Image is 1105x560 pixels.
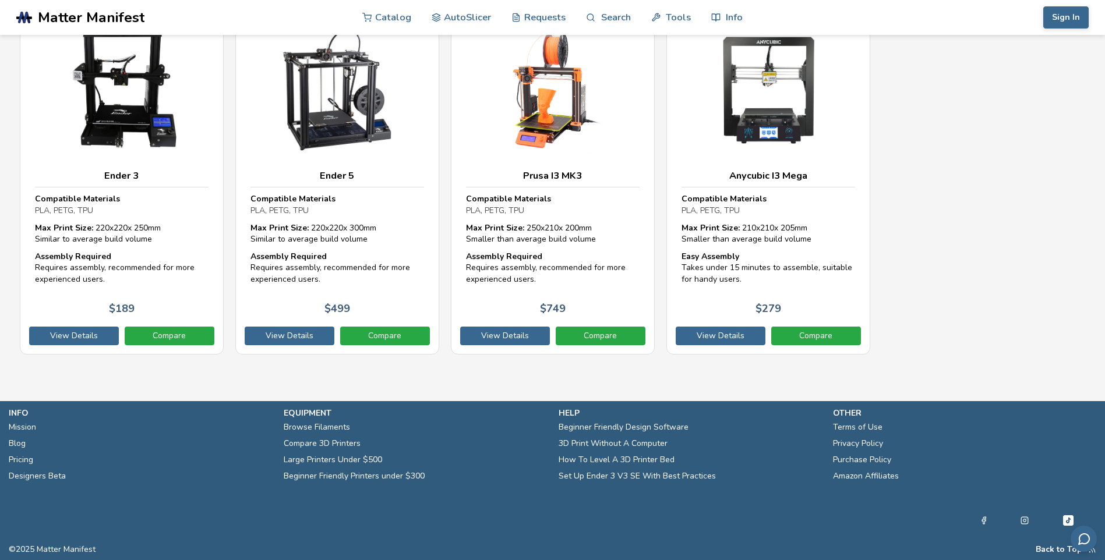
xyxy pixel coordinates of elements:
a: Browse Filaments [284,419,350,435]
a: Terms of Use [833,419,882,435]
span: Matter Manifest [38,9,144,26]
a: Ender 3Compatible MaterialsPLA, PETG, TPUMax Print Size: 220x220x 250mmSimilar to average build v... [20,15,224,355]
a: Mission [9,419,36,435]
strong: Max Print Size: [466,222,524,233]
div: 250 x 210 x 200 mm Smaller than average build volume [466,222,640,245]
div: Takes under 15 minutes to assemble, suitable for handy users. [682,251,855,285]
h3: Ender 3 [35,170,209,182]
span: PLA, PETG, TPU [682,205,740,216]
a: Amazon Affiliates [833,468,899,484]
strong: Compatible Materials [466,193,551,204]
strong: Compatible Materials [250,193,336,204]
div: 210 x 210 x 205 mm Smaller than average build volume [682,222,855,245]
a: Purchase Policy [833,452,891,468]
a: Privacy Policy [833,435,883,452]
p: help [559,407,822,419]
strong: Assembly Required [466,251,542,262]
p: info [9,407,272,419]
a: Instagram [1021,513,1029,527]
a: Compare [125,327,214,345]
span: © 2025 Matter Manifest [9,545,96,554]
button: Back to Top [1036,545,1082,554]
div: 220 x 220 x 250 mm Similar to average build volume [35,222,209,245]
p: equipment [284,407,547,419]
a: View Details [245,327,334,345]
a: Beginner Friendly Design Software [559,419,689,435]
div: Requires assembly, recommended for more experienced users. [250,251,424,285]
span: PLA, PETG, TPU [250,205,309,216]
span: PLA, PETG, TPU [35,205,93,216]
a: Ender 5Compatible MaterialsPLA, PETG, TPUMax Print Size: 220x220x 300mmSimilar to average build v... [235,15,439,355]
div: 220 x 220 x 300 mm Similar to average build volume [250,222,424,245]
div: Requires assembly, recommended for more experienced users. [35,251,209,285]
a: Compare [556,327,645,345]
p: $ 279 [756,303,781,315]
a: Designers Beta [9,468,66,484]
a: Prusa I3 MK3Compatible MaterialsPLA, PETG, TPUMax Print Size: 250x210x 200mmSmaller than average ... [451,15,655,355]
strong: Easy Assembly [682,251,739,262]
a: Set Up Ender 3 V3 SE With Best Practices [559,468,716,484]
a: Large Printers Under $500 [284,452,382,468]
p: $ 189 [109,303,135,315]
h3: Ender 5 [250,170,424,182]
strong: Max Print Size: [682,222,740,233]
span: PLA, PETG, TPU [466,205,524,216]
a: Tiktok [1061,513,1075,527]
a: How To Level A 3D Printer Bed [559,452,675,468]
strong: Max Print Size: [35,222,93,233]
a: View Details [460,327,550,345]
p: $ 749 [540,303,566,315]
strong: Assembly Required [250,251,327,262]
a: View Details [29,327,119,345]
a: RSS Feed [1088,545,1096,554]
div: Requires assembly, recommended for more experienced users. [466,251,640,285]
a: Facebook [980,513,988,527]
a: Beginner Friendly Printers under $300 [284,468,425,484]
strong: Compatible Materials [682,193,767,204]
h3: Prusa I3 MK3 [466,170,640,182]
a: Blog [9,435,26,452]
p: other [833,407,1096,419]
h3: Anycubic I3 Mega [682,170,855,182]
a: 3D Print Without A Computer [559,435,668,452]
a: Compare 3D Printers [284,435,361,452]
button: Send feedback via email [1071,526,1097,552]
button: Sign In [1043,6,1089,29]
a: Compare [771,327,861,345]
p: $ 499 [324,303,350,315]
strong: Max Print Size: [250,222,309,233]
strong: Assembly Required [35,251,111,262]
strong: Compatible Materials [35,193,120,204]
a: View Details [676,327,765,345]
a: Compare [340,327,430,345]
a: Anycubic I3 MegaCompatible MaterialsPLA, PETG, TPUMax Print Size: 210x210x 205mmSmaller than aver... [666,15,870,355]
a: Pricing [9,452,33,468]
